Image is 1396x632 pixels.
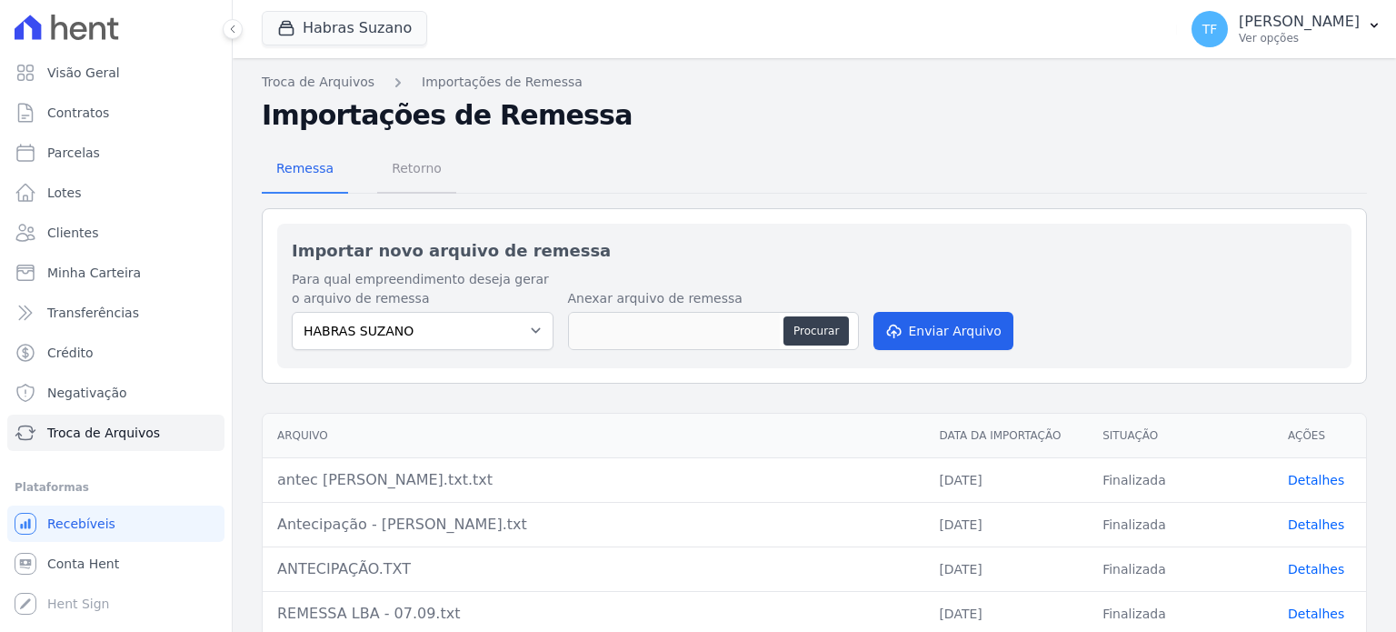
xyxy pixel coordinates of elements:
[262,73,1367,92] nav: Breadcrumb
[1202,23,1218,35] span: TF
[422,73,583,92] a: Importações de Remessa
[7,255,224,291] a: Minha Carteira
[7,295,224,331] a: Transferências
[924,414,1088,458] th: Data da Importação
[47,304,139,322] span: Transferências
[47,424,160,442] span: Troca de Arquivos
[1088,547,1273,591] td: Finalizada
[1288,473,1344,487] a: Detalhes
[292,238,1337,263] h2: Importar novo arquivo de remessa
[924,457,1088,502] td: [DATE]
[7,375,224,411] a: Negativação
[47,104,109,122] span: Contratos
[1088,502,1273,547] td: Finalizada
[873,312,1013,350] button: Enviar Arquivo
[1177,4,1396,55] button: TF [PERSON_NAME] Ver opções
[7,95,224,131] a: Contratos
[47,144,100,162] span: Parcelas
[277,514,910,536] div: Antecipação - [PERSON_NAME].txt
[381,150,453,186] span: Retorno
[783,316,849,346] button: Procurar
[7,135,224,171] a: Parcelas
[7,55,224,91] a: Visão Geral
[1273,414,1366,458] th: Ações
[277,558,910,580] div: ANTECIPAÇÃO.TXT
[7,546,224,582] a: Conta Hent
[377,146,456,194] a: Retorno
[277,469,910,491] div: antec [PERSON_NAME].txt.txt
[7,175,224,211] a: Lotes
[568,289,859,308] label: Anexar arquivo de remessa
[924,502,1088,547] td: [DATE]
[1239,31,1360,45] p: Ver opções
[262,11,427,45] button: Habras Suzano
[7,506,224,542] a: Recebíveis
[7,215,224,251] a: Clientes
[262,146,348,194] a: Remessa
[277,603,910,625] div: REMESSA LBA - 07.09.txt
[1088,414,1273,458] th: Situação
[1088,457,1273,502] td: Finalizada
[265,150,344,186] span: Remessa
[1288,607,1344,621] a: Detalhes
[47,264,141,282] span: Minha Carteira
[924,547,1088,591] td: [DATE]
[263,414,924,458] th: Arquivo
[47,344,94,362] span: Crédito
[292,270,553,308] label: Para qual empreendimento deseja gerar o arquivo de remessa
[47,384,127,402] span: Negativação
[262,146,456,194] nav: Tab selector
[1239,13,1360,31] p: [PERSON_NAME]
[262,73,374,92] a: Troca de Arquivos
[47,224,98,242] span: Clientes
[47,555,119,573] span: Conta Hent
[15,477,217,498] div: Plataformas
[1288,562,1344,577] a: Detalhes
[1288,517,1344,532] a: Detalhes
[47,184,82,202] span: Lotes
[7,415,224,451] a: Troca de Arquivos
[47,64,120,82] span: Visão Geral
[262,99,1367,132] h2: Importações de Remessa
[7,335,224,371] a: Crédito
[47,515,115,533] span: Recebíveis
